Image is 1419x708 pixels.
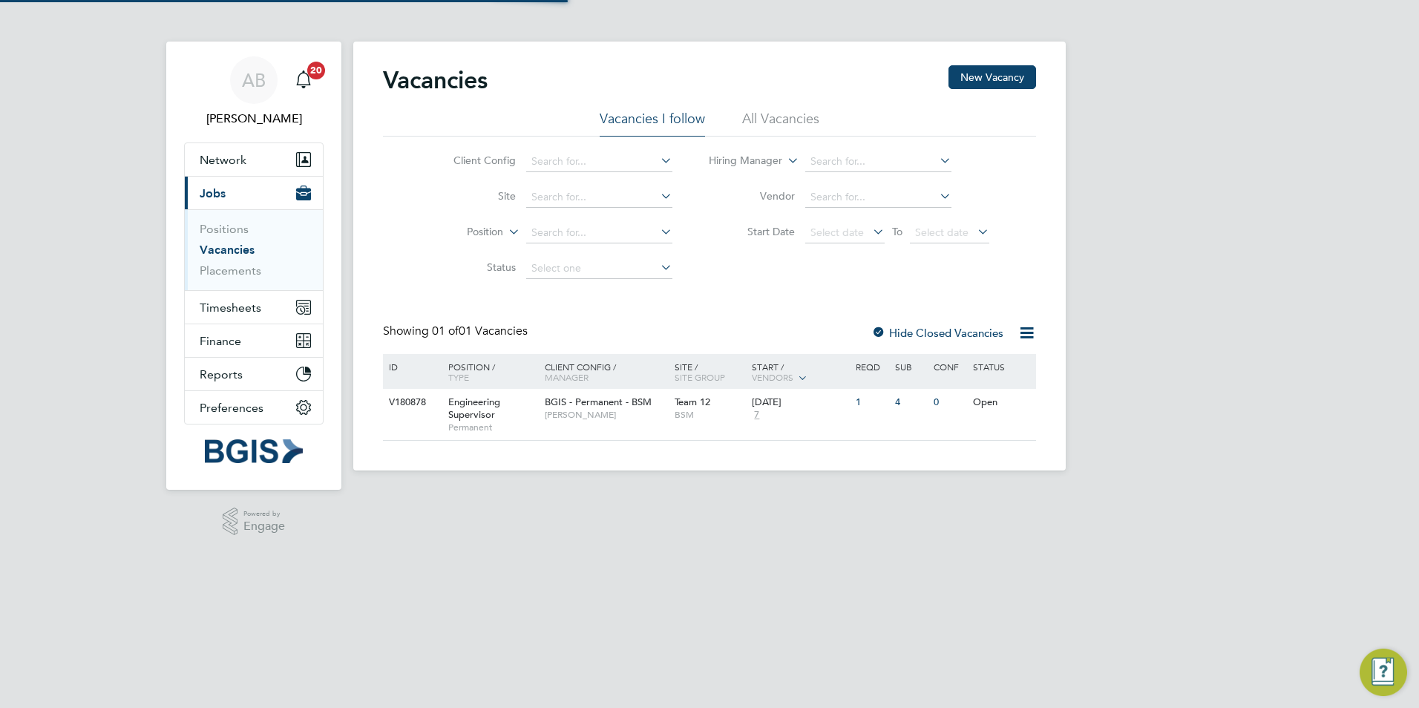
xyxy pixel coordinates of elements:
[742,110,819,137] li: All Vacancies
[200,367,243,381] span: Reports
[242,71,266,90] span: AB
[243,520,285,533] span: Engage
[709,225,795,238] label: Start Date
[671,354,749,390] div: Site /
[383,65,488,95] h2: Vacancies
[185,177,323,209] button: Jobs
[675,396,710,408] span: Team 12
[526,223,672,243] input: Search for...
[385,354,437,379] div: ID
[448,371,469,383] span: Type
[418,225,503,240] label: Position
[430,154,516,167] label: Client Config
[448,422,537,433] span: Permanent
[526,258,672,279] input: Select one
[915,226,969,239] span: Select date
[891,389,930,416] div: 4
[888,222,907,241] span: To
[541,354,671,390] div: Client Config /
[307,62,325,79] span: 20
[545,371,589,383] span: Manager
[526,151,672,172] input: Search for...
[545,409,667,421] span: [PERSON_NAME]
[437,354,541,390] div: Position /
[752,396,848,409] div: [DATE]
[948,65,1036,89] button: New Vacancy
[448,396,500,421] span: Engineering Supervisor
[810,226,864,239] span: Select date
[545,396,652,408] span: BGIS - Permanent - BSM
[200,401,263,415] span: Preferences
[697,154,782,168] label: Hiring Manager
[752,409,761,422] span: 7
[969,354,1034,379] div: Status
[432,324,528,338] span: 01 Vacancies
[748,354,852,391] div: Start /
[205,439,303,463] img: bgis-logo-retina.png
[752,371,793,383] span: Vendors
[930,354,969,379] div: Conf
[430,260,516,274] label: Status
[871,326,1003,340] label: Hide Closed Vacancies
[930,389,969,416] div: 0
[200,334,241,348] span: Finance
[432,324,459,338] span: 01 of
[185,291,323,324] button: Timesheets
[200,301,261,315] span: Timesheets
[383,324,531,339] div: Showing
[969,389,1034,416] div: Open
[200,243,255,257] a: Vacancies
[891,354,930,379] div: Sub
[185,391,323,424] button: Preferences
[166,42,341,490] nav: Main navigation
[185,358,323,390] button: Reports
[805,187,951,208] input: Search for...
[852,354,891,379] div: Reqd
[200,186,226,200] span: Jobs
[289,56,318,104] a: 20
[709,189,795,203] label: Vendor
[185,209,323,290] div: Jobs
[526,187,672,208] input: Search for...
[675,409,745,421] span: BSM
[852,389,891,416] div: 1
[1360,649,1407,696] button: Engage Resource Center
[385,389,437,416] div: V180878
[430,189,516,203] label: Site
[200,153,246,167] span: Network
[185,143,323,176] button: Network
[200,263,261,278] a: Placements
[185,324,323,357] button: Finance
[184,56,324,128] a: AB[PERSON_NAME]
[184,110,324,128] span: Adam Bramley
[243,508,285,520] span: Powered by
[600,110,705,137] li: Vacancies I follow
[223,508,286,536] a: Powered byEngage
[675,371,725,383] span: Site Group
[184,439,324,463] a: Go to home page
[200,222,249,236] a: Positions
[805,151,951,172] input: Search for...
